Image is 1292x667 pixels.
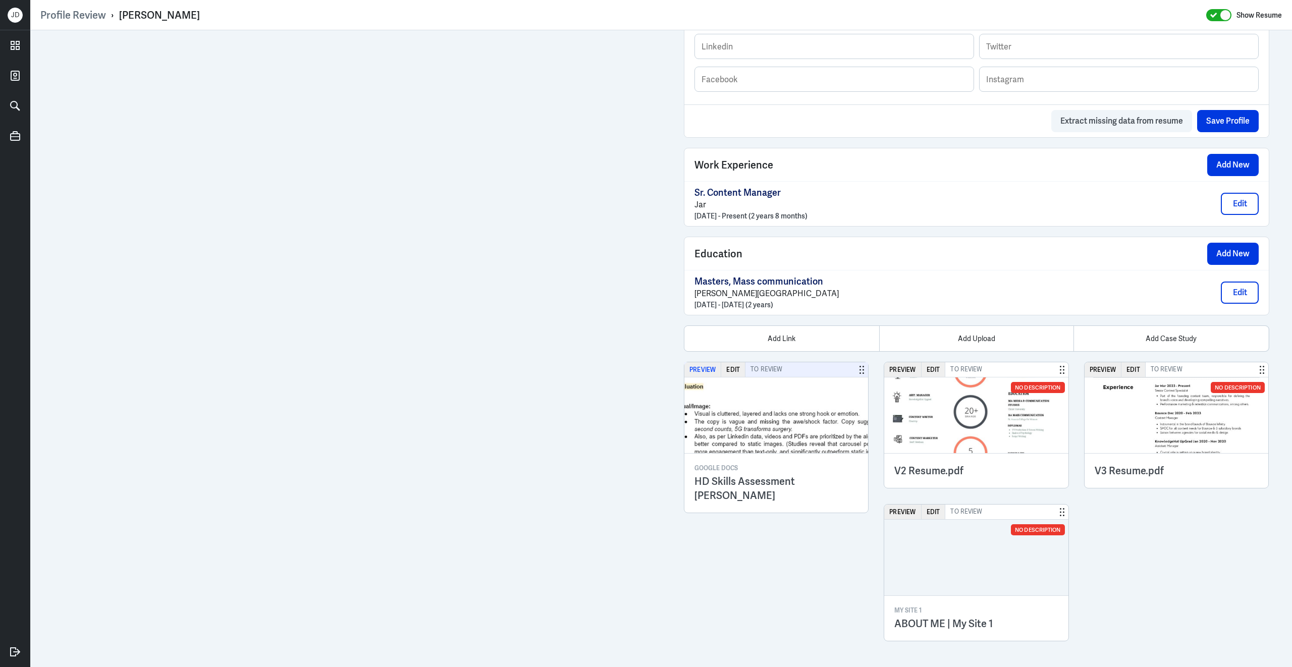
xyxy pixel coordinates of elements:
[1197,110,1259,132] button: Save Profile
[1207,243,1259,265] button: Add New
[1221,193,1259,215] button: Edit
[945,362,987,377] span: To Review
[721,362,745,377] button: Edit
[1236,9,1282,22] label: Show Resume
[745,362,787,377] span: To Review
[980,67,1258,91] input: Instagram
[694,211,807,221] p: [DATE] - Present (2 years 8 months)
[980,34,1258,59] input: Twitter
[694,288,839,300] p: [PERSON_NAME][GEOGRAPHIC_DATA]
[922,505,946,519] button: Edit
[695,34,974,59] input: Linkedin
[1121,362,1146,377] button: Edit
[694,199,807,211] p: Jar
[894,617,1058,631] h3: ABOUT ME | My Site 1
[694,246,742,261] span: Education
[694,300,839,310] p: [DATE] - [DATE] (2 years)
[694,157,773,173] span: Work Experience
[694,464,858,473] p: Google Docs
[695,67,974,91] input: Facebook
[40,9,106,22] a: Profile Review
[1221,282,1259,304] button: Edit
[106,9,119,22] p: ›
[879,326,1074,351] div: Add Upload
[694,275,839,288] p: Masters, Mass communication
[1011,524,1064,535] div: No Description
[1011,382,1064,393] div: No Description
[1146,362,1188,377] span: To Review
[1207,154,1259,176] button: Add New
[694,474,858,503] h3: HD Skills Assessment [PERSON_NAME]
[684,326,879,351] div: Add Link
[694,187,807,199] p: Sr. Content Manager
[894,606,1058,615] p: My Site 1
[922,362,946,377] button: Edit
[894,464,1058,478] h3: V2 Resume.pdf
[1051,110,1192,132] button: Extract missing data from resume
[884,505,921,519] button: Preview
[1211,382,1264,393] div: No Description
[1095,464,1258,478] h3: V3 Resume.pdf
[119,9,200,22] div: [PERSON_NAME]
[1073,326,1268,351] div: Add Case Study
[53,40,638,657] iframe: https://ppcdn.hiredigital.com/register/be03e663/resumes/879548349/V3_Resume.pdf?Expires=176052979...
[945,505,987,519] span: To Review
[8,8,23,23] div: J D
[684,362,721,377] button: Preview
[884,362,921,377] button: Preview
[1085,362,1121,377] button: Preview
